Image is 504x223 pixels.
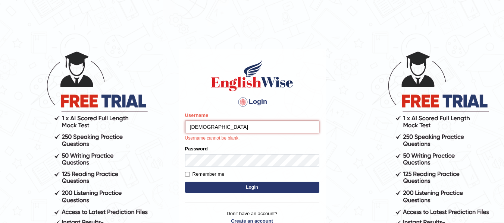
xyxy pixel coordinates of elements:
label: Password [185,145,208,152]
p: Username cannot be blank. [185,135,319,142]
label: Remember me [185,171,225,178]
img: Logo of English Wise sign in for intelligent practice with AI [210,59,295,92]
input: Remember me [185,172,190,177]
label: Username [185,112,209,119]
h4: Login [185,96,319,108]
button: Login [185,182,319,193]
